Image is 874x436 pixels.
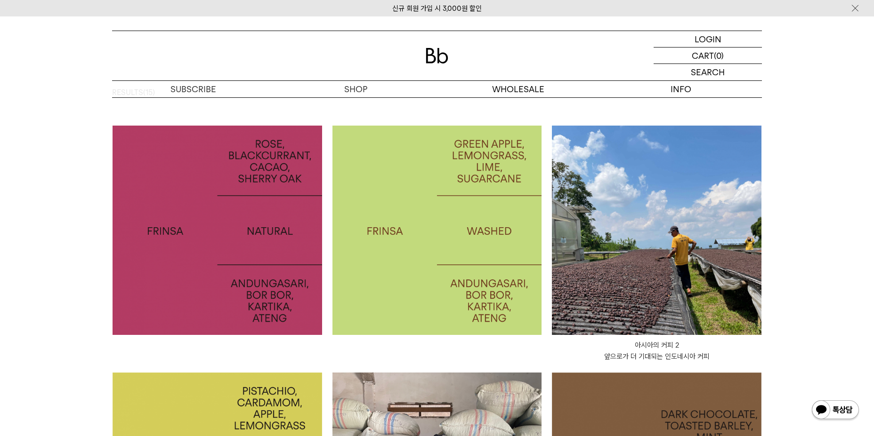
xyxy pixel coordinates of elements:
a: 인도네시아 프린자 내추럴INDONESIA FRINSA NATURAL [113,126,322,335]
img: 인도네시아 프린자INDONESIA FRINSA [332,126,542,335]
img: 카카오톡 채널 1:1 채팅 버튼 [811,399,860,422]
a: 신규 회원 가입 시 3,000원 할인 [392,4,482,13]
p: (0) [714,48,724,63]
a: CART (0) [654,48,762,64]
a: LOGIN [654,31,762,48]
p: CART [692,48,714,63]
img: 로고 [426,48,448,63]
img: 1000001227_add2_056.jpg [113,126,322,335]
p: INFO [599,81,762,97]
p: LOGIN [695,31,721,47]
p: 아시아의 커피 2 앞으로가 더 기대되는 인도네시아 커피 [552,340,761,362]
a: SUBSCRIBE [112,81,275,97]
a: 아시아의 커피 2앞으로가 더 기대되는 인도네시아 커피 [552,340,761,362]
p: SEARCH [691,64,725,80]
p: WHOLESALE [437,81,599,97]
a: SHOP [275,81,437,97]
img: 아시아의 커피 2앞으로가 더 기대되는 인도네시아 커피 [552,126,761,335]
